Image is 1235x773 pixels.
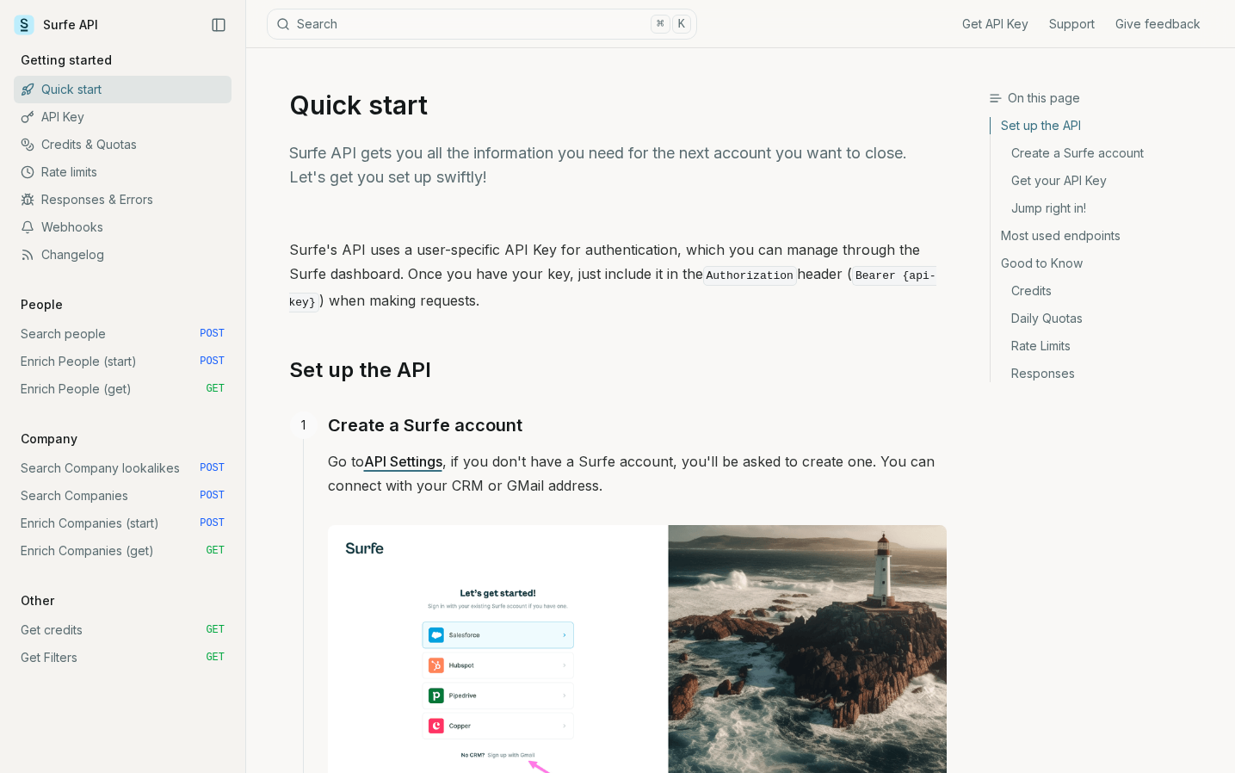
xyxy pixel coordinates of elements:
[651,15,670,34] kbd: ⌘
[14,375,232,403] a: Enrich People (get) GET
[200,355,225,368] span: POST
[672,15,691,34] kbd: K
[14,186,232,213] a: Responses & Errors
[1049,15,1095,33] a: Support
[289,90,947,121] h1: Quick start
[991,277,1221,305] a: Credits
[328,411,522,439] a: Create a Surfe account
[289,141,947,189] p: Surfe API gets you all the information you need for the next account you want to close. Let's get...
[200,461,225,475] span: POST
[1115,15,1201,33] a: Give feedback
[289,238,947,315] p: Surfe's API uses a user-specific API Key for authentication, which you can manage through the Sur...
[703,266,797,286] code: Authorization
[991,195,1221,222] a: Jump right in!
[14,537,232,565] a: Enrich Companies (get) GET
[14,430,84,448] p: Company
[14,296,70,313] p: People
[14,644,232,671] a: Get Filters GET
[14,76,232,103] a: Quick start
[962,15,1028,33] a: Get API Key
[14,158,232,186] a: Rate limits
[289,356,431,384] a: Set up the API
[991,250,1221,277] a: Good to Know
[14,241,232,269] a: Changelog
[328,449,947,498] p: Go to , if you don't have a Surfe account, you'll be asked to create one. You can connect with yo...
[14,320,232,348] a: Search people POST
[14,616,232,644] a: Get credits GET
[14,213,232,241] a: Webhooks
[14,12,98,38] a: Surfe API
[991,167,1221,195] a: Get your API Key
[206,623,225,637] span: GET
[991,305,1221,332] a: Daily Quotas
[14,131,232,158] a: Credits & Quotas
[206,544,225,558] span: GET
[991,332,1221,360] a: Rate Limits
[267,9,697,40] button: Search⌘K
[200,516,225,530] span: POST
[206,651,225,665] span: GET
[991,222,1221,250] a: Most used endpoints
[14,52,119,69] p: Getting started
[364,453,442,470] a: API Settings
[206,382,225,396] span: GET
[991,360,1221,382] a: Responses
[14,482,232,510] a: Search Companies POST
[14,348,232,375] a: Enrich People (start) POST
[991,139,1221,167] a: Create a Surfe account
[200,327,225,341] span: POST
[206,12,232,38] button: Collapse Sidebar
[14,510,232,537] a: Enrich Companies (start) POST
[14,103,232,131] a: API Key
[200,489,225,503] span: POST
[989,90,1221,107] h3: On this page
[14,455,232,482] a: Search Company lookalikes POST
[14,592,61,609] p: Other
[991,117,1221,139] a: Set up the API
